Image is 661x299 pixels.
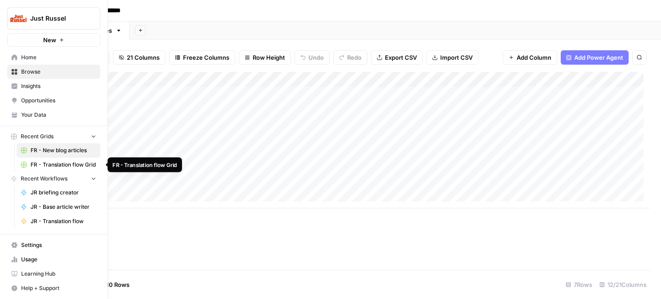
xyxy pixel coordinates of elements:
span: Help + Support [21,284,96,292]
a: Learning Hub [7,267,100,281]
span: Add 10 Rows [94,280,130,289]
a: Your Data [7,108,100,122]
a: Browse [7,65,100,79]
a: JR - Base article writer [17,200,100,214]
span: FR - New blog articles [31,146,96,154]
span: 21 Columns [127,53,160,62]
span: Home [21,53,96,62]
button: 21 Columns [113,50,165,65]
button: Recent Grids [7,130,100,143]
button: Import CSV [426,50,478,65]
span: Row Height [253,53,285,62]
span: Just Russel [30,14,85,23]
div: 12/21 Columns [596,277,650,292]
div: 7 Rows [562,277,596,292]
span: Recent Grids [21,132,54,141]
button: Add Column [503,50,557,65]
span: New [43,35,56,44]
span: JR - Base article writer [31,203,96,211]
span: Recent Workflows [21,175,67,183]
button: Export CSV [371,50,423,65]
a: FR - New blog articles [17,143,100,158]
span: JR - Translation flow [31,217,96,225]
span: Add Column [517,53,551,62]
button: Row Height [239,50,291,65]
span: Add Power Agent [574,53,623,62]
a: JR - Translation flow [17,214,100,229]
span: Import CSV [440,53,473,62]
span: Settings [21,241,96,249]
span: Browse [21,68,96,76]
button: Freeze Columns [169,50,235,65]
button: Redo [333,50,367,65]
img: Just Russel Logo [10,10,27,26]
button: New [7,33,100,47]
button: Help + Support [7,281,100,295]
span: Export CSV [385,53,417,62]
a: Usage [7,252,100,267]
span: Insights [21,82,96,90]
span: Learning Hub [21,270,96,278]
span: Undo [308,53,324,62]
span: Freeze Columns [183,53,229,62]
a: Settings [7,238,100,252]
button: Undo [295,50,330,65]
span: Usage [21,255,96,264]
span: Redo [347,53,362,62]
span: JR briefing creator [31,189,96,197]
a: JR briefing creator [17,185,100,200]
span: Opportunities [21,97,96,105]
button: Workspace: Just Russel [7,7,100,30]
a: Insights [7,79,100,93]
a: Home [7,50,100,65]
button: Add Power Agent [561,50,629,65]
a: FR - Translation flow Grid [17,158,100,172]
span: Your Data [21,111,96,119]
span: FR - Translation flow Grid [31,161,96,169]
button: Recent Workflows [7,172,100,185]
a: Opportunities [7,93,100,108]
